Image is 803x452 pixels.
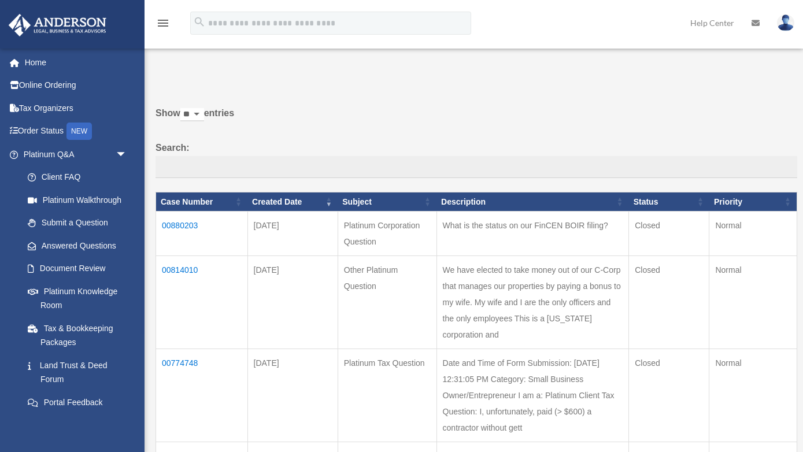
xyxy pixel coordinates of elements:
th: Priority: activate to sort column ascending [709,192,797,212]
td: Normal [709,256,797,349]
td: Normal [709,349,797,442]
select: Showentries [180,108,204,121]
a: Client FAQ [16,166,139,189]
td: Platinum Corporation Question [338,212,436,256]
a: Answered Questions [16,234,133,257]
a: Tax & Bookkeeping Packages [16,317,139,354]
th: Description: activate to sort column ascending [436,192,629,212]
a: Land Trust & Deed Forum [16,354,139,391]
td: 00814010 [156,256,248,349]
td: [DATE] [247,212,338,256]
td: What is the status on our FinCEN BOIR filing? [436,212,629,256]
td: 00774748 [156,349,248,442]
a: Platinum Q&Aarrow_drop_down [8,143,139,166]
div: NEW [66,123,92,140]
th: Created Date: activate to sort column ascending [247,192,338,212]
th: Subject: activate to sort column ascending [338,192,436,212]
td: 00880203 [156,212,248,256]
label: Search: [156,140,797,178]
td: Closed [629,349,709,442]
a: Home [8,51,145,74]
td: Closed [629,256,709,349]
a: Platinum Walkthrough [16,188,139,212]
a: Portal Feedback [16,391,139,414]
a: Order StatusNEW [8,120,145,143]
td: Other Platinum Question [338,256,436,349]
a: menu [156,20,170,30]
a: Submit a Question [16,212,139,235]
td: We have elected to take money out of our C-Corp that manages our properties by paying a bonus to ... [436,256,629,349]
td: Normal [709,212,797,256]
span: arrow_drop_down [116,143,139,166]
a: Online Ordering [8,74,145,97]
td: [DATE] [247,349,338,442]
td: Date and Time of Form Submission: [DATE] 12:31:05 PM Category: Small Business Owner/Entrepreneur ... [436,349,629,442]
td: [DATE] [247,256,338,349]
a: Tax Organizers [8,97,145,120]
img: User Pic [777,14,794,31]
i: search [193,16,206,28]
i: menu [156,16,170,30]
th: Status: activate to sort column ascending [629,192,709,212]
td: Platinum Tax Question [338,349,436,442]
a: Document Review [16,257,139,280]
label: Show entries [156,105,797,133]
img: Anderson Advisors Platinum Portal [5,14,110,36]
th: Case Number: activate to sort column ascending [156,192,248,212]
td: Closed [629,212,709,256]
a: Platinum Knowledge Room [16,280,139,317]
input: Search: [156,156,797,178]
